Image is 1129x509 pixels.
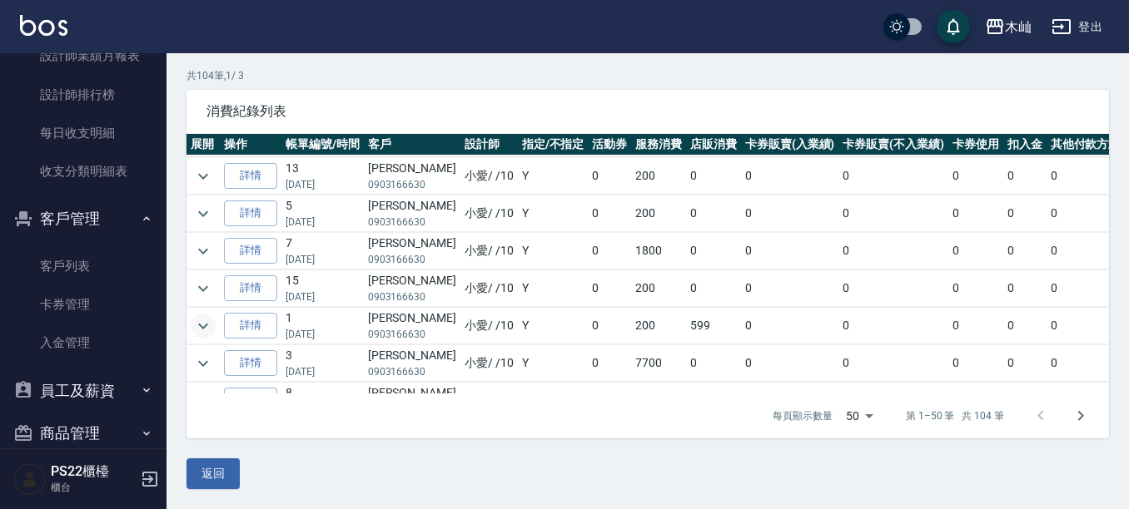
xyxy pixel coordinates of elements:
td: 599 [686,308,741,344]
td: 0 [588,383,631,419]
p: 0903166630 [368,364,456,379]
a: 設計師排行榜 [7,76,160,114]
td: Y [518,158,589,195]
td: 0 [1003,270,1047,307]
a: 收支分類明細表 [7,152,160,190]
p: 櫃台 [51,480,136,495]
td: 0 [741,308,839,344]
td: 0 [588,233,631,269]
td: 小愛 / /10 [460,270,518,307]
td: 8 [281,383,364,419]
button: 員工及薪資 [7,369,160,413]
div: 木屾 [1005,17,1032,37]
td: Y [518,195,589,232]
td: [PERSON_NAME] [364,195,460,232]
td: [PERSON_NAME] [364,345,460,382]
button: 商品管理 [7,412,160,455]
td: 0 [1047,158,1125,195]
button: expand row [191,164,216,189]
td: 小愛 / /10 [460,195,518,232]
td: 0 [686,158,741,195]
a: 詳情 [224,350,277,376]
td: 0 [838,345,948,382]
td: 1800 [631,233,686,269]
td: [PERSON_NAME] [364,270,460,307]
button: 登出 [1045,12,1109,42]
p: 0903166630 [368,252,456,267]
p: 0903166630 [368,289,456,304]
button: 木屾 [978,10,1038,44]
th: 卡券販賣(不入業績) [838,134,948,156]
td: 0 [588,158,631,195]
td: 0 [1047,308,1125,344]
td: 1 [281,308,364,344]
td: 0 [1047,233,1125,269]
td: 小愛 / /10 [460,158,518,195]
td: 0 [838,158,948,195]
td: Y [518,345,589,382]
th: 客戶 [364,134,460,156]
td: 0 [948,270,1003,307]
td: 0 [838,195,948,232]
td: 200 [631,158,686,195]
td: Y [518,270,589,307]
td: 小愛 / /10 [460,308,518,344]
a: 詳情 [224,200,277,226]
button: expand row [191,388,216,413]
td: 0 [1047,195,1125,232]
a: 詳情 [224,313,277,339]
td: 0 [741,345,839,382]
button: 客戶管理 [7,197,160,240]
a: 詳情 [224,238,277,264]
td: 0 [588,270,631,307]
th: 其他付款方式 [1047,134,1125,156]
button: expand row [191,276,216,301]
a: 客戶列表 [7,247,160,285]
td: 0 [948,308,1003,344]
td: 0 [686,233,741,269]
td: 13 [281,158,364,195]
p: 每頁顯示數量 [773,408,833,423]
td: 0 [948,158,1003,195]
td: 0 [686,195,741,232]
td: 900 [631,383,686,419]
td: 0 [686,270,741,307]
th: 店販消費 [686,134,741,156]
td: Y [518,233,589,269]
th: 扣入金 [1003,134,1047,156]
td: Y [518,383,589,419]
p: [DATE] [286,327,360,342]
td: 3 [281,345,364,382]
a: 詳情 [224,163,277,189]
td: 0 [588,308,631,344]
td: 200 [631,270,686,307]
a: 詳情 [224,388,277,413]
img: Logo [20,15,67,36]
th: 活動券 [588,134,631,156]
a: 設計師業績月報表 [7,37,160,75]
button: 返回 [187,458,240,489]
a: 卡券管理 [7,285,160,324]
button: expand row [191,201,216,226]
td: 0 [838,233,948,269]
td: 5 [281,195,364,232]
td: 0 [838,308,948,344]
th: 展開 [187,134,220,156]
td: 小愛 / /10 [460,383,518,419]
td: [PERSON_NAME] [364,308,460,344]
td: 200 [631,308,686,344]
p: 0903166630 [368,327,456,342]
td: 0 [741,383,839,419]
td: 0 [1003,383,1047,419]
div: 50 [839,393,879,438]
td: 0 [1003,233,1047,269]
td: 0 [741,270,839,307]
button: save [937,10,970,43]
td: 0 [948,195,1003,232]
td: 0 [838,270,948,307]
p: 0903166630 [368,215,456,230]
p: [DATE] [286,364,360,379]
td: 0 [948,345,1003,382]
td: [PERSON_NAME] [364,383,460,419]
p: [DATE] [286,252,360,267]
